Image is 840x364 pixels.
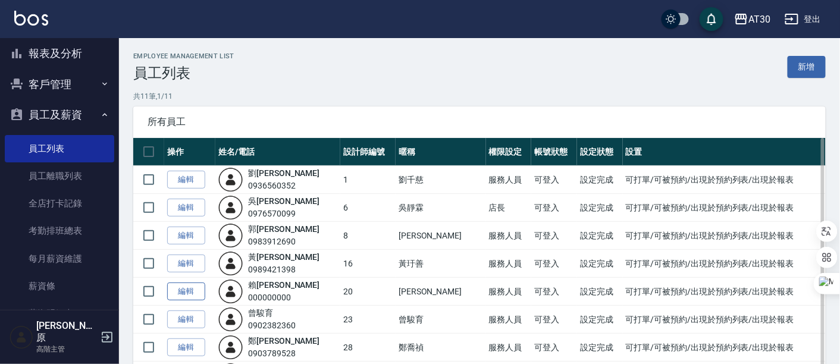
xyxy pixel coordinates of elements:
[248,319,296,332] div: 0902382360
[531,138,577,166] th: 帳號狀態
[248,168,319,178] a: 劉[PERSON_NAME]
[164,138,215,166] th: 操作
[396,138,486,166] th: 暱稱
[248,347,319,360] div: 0903789528
[5,245,114,272] a: 每月薪資維護
[340,306,396,334] td: 23
[340,278,396,306] td: 20
[133,91,826,102] p: 共 11 筆, 1 / 11
[248,291,319,304] div: 000000000
[248,196,319,206] a: 吳[PERSON_NAME]
[531,334,577,362] td: 可登入
[623,306,826,334] td: 可打單/可被預約/出現於預約列表/出現於報表
[531,222,577,250] td: 可登入
[729,7,775,32] button: AT30
[248,180,319,192] div: 0936560352
[396,278,486,306] td: [PERSON_NAME]
[218,223,243,248] img: user-login-man-human-body-mobile-person-512.png
[215,138,340,166] th: 姓名/電話
[5,38,114,69] button: 報表及分析
[248,263,319,276] div: 0989421398
[396,334,486,362] td: 鄭喬禎
[167,199,205,217] a: 編輯
[248,224,319,234] a: 郭[PERSON_NAME]
[623,222,826,250] td: 可打單/可被預約/出現於預約列表/出現於報表
[577,194,623,222] td: 設定完成
[623,334,826,362] td: 可打單/可被預約/出現於預約列表/出現於報表
[396,194,486,222] td: 吳靜霖
[396,222,486,250] td: [PERSON_NAME]
[248,236,319,248] div: 0983912690
[486,222,532,250] td: 服務人員
[218,251,243,276] img: user-login-man-human-body-mobile-person-512.png
[5,300,114,327] a: 薪資明細表
[486,166,532,194] td: 服務人員
[5,99,114,130] button: 員工及薪資
[218,195,243,220] img: user-login-man-human-body-mobile-person-512.png
[340,334,396,362] td: 28
[577,278,623,306] td: 設定完成
[5,69,114,100] button: 客戶管理
[748,12,770,27] div: AT30
[531,306,577,334] td: 可登入
[396,166,486,194] td: 劉千慈
[486,334,532,362] td: 服務人員
[248,336,319,346] a: 鄭[PERSON_NAME]
[167,338,205,357] a: 編輯
[396,306,486,334] td: 曾駿育
[700,7,723,31] button: save
[248,308,273,318] a: 曾駿育
[623,194,826,222] td: 可打單/可被預約/出現於預約列表/出現於報表
[577,306,623,334] td: 設定完成
[396,250,486,278] td: 黃玗善
[577,250,623,278] td: 設定完成
[486,250,532,278] td: 服務人員
[623,166,826,194] td: 可打單/可被預約/出現於預約列表/出現於報表
[133,52,234,60] h2: Employee Management List
[36,344,97,354] p: 高階主管
[248,208,319,220] div: 0976570099
[623,250,826,278] td: 可打單/可被預約/出現於預約列表/出現於報表
[5,162,114,190] a: 員工離職列表
[10,325,33,349] img: Person
[531,166,577,194] td: 可登入
[531,250,577,278] td: 可登入
[14,11,48,26] img: Logo
[5,217,114,244] a: 考勤排班總表
[167,171,205,189] a: 編輯
[577,138,623,166] th: 設定狀態
[531,278,577,306] td: 可登入
[218,335,243,360] img: user-login-man-human-body-mobile-person-512.png
[340,166,396,194] td: 1
[340,194,396,222] td: 6
[133,65,234,81] h3: 員工列表
[218,307,243,332] img: user-login-man-human-body-mobile-person-512.png
[148,116,811,128] span: 所有員工
[623,138,826,166] th: 設置
[340,250,396,278] td: 16
[486,138,532,166] th: 權限設定
[486,306,532,334] td: 服務人員
[780,8,826,30] button: 登出
[486,278,532,306] td: 服務人員
[167,255,205,273] a: 編輯
[5,135,114,162] a: 員工列表
[577,222,623,250] td: 設定完成
[788,56,826,78] a: 新增
[340,138,396,166] th: 設計師編號
[218,279,243,304] img: user-login-man-human-body-mobile-person-512.png
[623,278,826,306] td: 可打單/可被預約/出現於預約列表/出現於報表
[248,252,319,262] a: 黃[PERSON_NAME]
[218,167,243,192] img: user-login-man-human-body-mobile-person-512.png
[5,272,114,300] a: 薪資條
[167,310,205,329] a: 編輯
[167,227,205,245] a: 編輯
[36,320,97,344] h5: [PERSON_NAME]原
[486,194,532,222] td: 店長
[5,190,114,217] a: 全店打卡記錄
[248,280,319,290] a: 賴[PERSON_NAME]
[531,194,577,222] td: 可登入
[340,222,396,250] td: 8
[577,334,623,362] td: 設定完成
[577,166,623,194] td: 設定完成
